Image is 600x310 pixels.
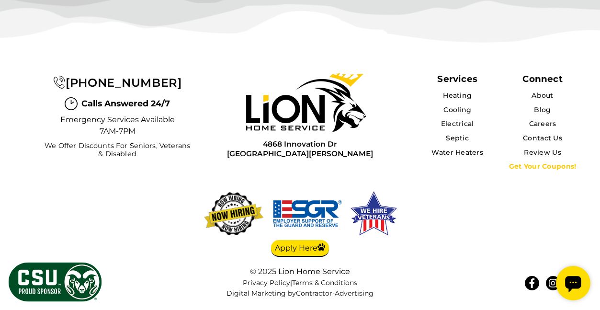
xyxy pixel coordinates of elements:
[271,240,329,257] a: Apply Here
[60,114,175,137] span: Emergency Services Available 7AM-7PM
[227,139,373,158] a: 4868 Innovation Dr[GEOGRAPHIC_DATA][PERSON_NAME]
[446,134,469,142] a: Septic
[81,97,170,110] span: Calls Answered 24/7
[523,134,562,142] a: Contact Us
[534,105,551,114] a: Blog
[443,91,472,100] a: Heating
[204,279,396,298] nav: |
[204,289,396,298] div: Digital Marketing by
[53,76,181,90] a: [PHONE_NUMBER]
[441,119,474,128] a: Electrical
[204,267,396,276] div: © 2025 Lion Home Service
[349,190,398,238] img: We hire veterans
[509,162,577,171] a: Get Your Coupons!
[4,4,38,38] div: Open chat widget
[227,139,373,149] span: 4868 Innovation Dr
[272,190,343,238] img: We hire veterans
[524,148,561,157] a: Review Us
[443,105,471,114] a: Cooling
[292,278,357,287] a: Terms & Conditions
[532,91,553,100] a: About
[522,73,562,84] div: Connect
[7,261,103,303] img: CSU Sponsor Badge
[431,148,483,157] a: Water Heaters
[243,278,290,287] a: Privacy Policy
[437,73,477,84] span: Services
[529,119,556,128] a: Careers
[66,76,182,90] span: [PHONE_NUMBER]
[296,289,374,298] a: Contractor-Advertising
[42,142,193,159] span: We Offer Discounts for Seniors, Veterans & Disabled
[202,190,266,238] img: now-hiring
[227,149,373,158] span: [GEOGRAPHIC_DATA][PERSON_NAME]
